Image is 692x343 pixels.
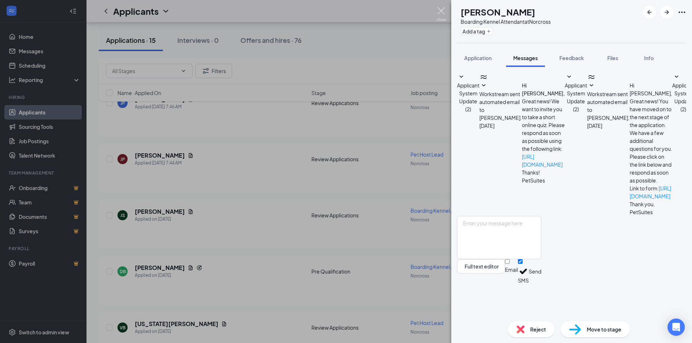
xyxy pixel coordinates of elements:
svg: Checkmark [518,266,529,277]
p: Hi [PERSON_NAME], [630,81,672,97]
div: SMS [518,277,529,284]
span: Application [464,55,492,61]
button: ArrowRight [660,6,673,19]
p: Thanks! [522,168,565,176]
span: Workstream sent automated email to [PERSON_NAME]. [587,91,630,121]
svg: ArrowLeftNew [645,8,654,17]
span: Feedback [559,55,584,61]
svg: SmallChevronDown [565,73,573,81]
p: Thank you, [630,200,672,208]
h1: [PERSON_NAME] [461,6,535,18]
p: PetSuites [630,208,672,216]
span: Workstream sent automated email to [PERSON_NAME]. [479,91,522,121]
svg: SmallChevronDown [587,81,596,90]
input: Email [505,259,510,264]
h4: Hi [PERSON_NAME], [522,81,565,97]
span: Applicant System Update (2) [565,82,587,112]
svg: WorkstreamLogo [587,73,596,81]
span: [DATE] [587,122,602,130]
p: PetSuites [522,176,565,184]
span: Reject [530,325,546,333]
p: Great news! You have moved on to the next stage of the application. [630,97,672,129]
button: SmallChevronDownApplicant System Update (2) [457,73,479,113]
button: Full text editorPen [457,259,505,274]
svg: SmallChevronDown [479,81,488,90]
button: PlusAdd a tag [461,27,493,35]
p: We have a few additional questions for you. Please click on the link below and respond as soon as... [630,129,672,184]
div: Email [505,266,518,273]
button: SmallChevronDownApplicant System Update (2) [565,73,587,113]
div: Boarding Kennel Attendant at Norcross [461,18,551,25]
span: Files [607,55,618,61]
button: ArrowLeftNew [643,6,656,19]
span: Info [644,55,654,61]
p: Link to form: [630,184,672,200]
span: Messages [513,55,538,61]
svg: SmallChevronDown [672,73,681,81]
input: SMS [518,259,523,264]
svg: WorkstreamLogo [479,73,488,81]
svg: ArrowRight [662,8,671,17]
span: Applicant System Update (2) [457,82,479,112]
div: Open Intercom Messenger [667,319,685,336]
button: Send [529,259,541,284]
span: Move to stage [587,325,621,333]
p: Great news! We want to invite you to take a short online quiz. Please respond as soon as possible... [522,97,565,153]
svg: Ellipses [678,8,686,17]
svg: Plus [487,29,491,33]
a: [URL][DOMAIN_NAME] [522,153,563,168]
span: [DATE] [479,122,494,130]
svg: SmallChevronDown [457,73,466,81]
